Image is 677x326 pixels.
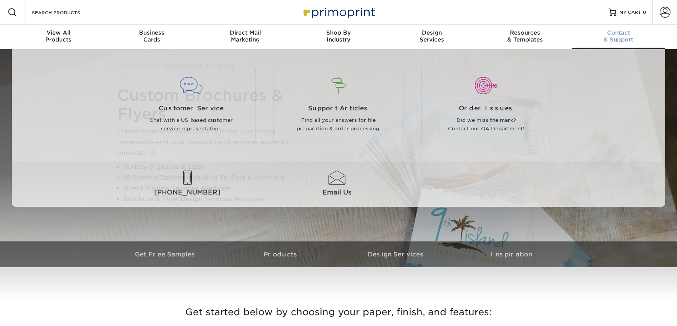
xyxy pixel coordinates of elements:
div: Services [385,29,478,43]
span: Business [105,29,199,36]
span: Support Articles [280,104,397,113]
span: Resources [478,29,572,36]
a: Contact& Support [572,25,665,49]
a: BusinessCards [105,25,199,49]
input: SEARCH PRODUCTS..... [31,8,106,17]
span: MY CART [619,9,641,16]
a: Direct MailMarketing [199,25,292,49]
span: Customer Service [132,104,250,113]
span: 0 [643,10,646,15]
span: Order Issues [427,104,545,113]
span: Email Us [264,188,410,197]
span: Shop By [292,29,385,36]
a: Order Issues Did we miss the mark? Contact our QA Department! [418,68,554,143]
span: Contact [572,29,665,36]
div: Marketing [199,29,292,43]
a: Email Us [264,171,410,198]
a: Customer Service Chat with a US-based customer service representative. [123,68,259,143]
span: Design [385,29,478,36]
p: Chat with a US-based customer service representative. [132,116,250,133]
a: View AllProducts [12,25,105,49]
div: & Support [572,29,665,43]
span: View All [12,29,105,36]
p: Did we miss the mark? Contact our QA Department! [427,116,545,133]
div: Products [12,29,105,43]
p: Find all your answers for file preparation & order processing. [280,116,397,133]
span: [PHONE_NUMBER] [114,188,261,197]
a: [PHONE_NUMBER] [114,171,261,198]
a: Shop ByIndustry [292,25,385,49]
a: Resources& Templates [478,25,572,49]
span: Direct Mail [199,29,292,36]
div: Cards [105,29,199,43]
img: Primoprint [300,4,377,20]
div: Industry [292,29,385,43]
div: & Templates [478,29,572,43]
a: DesignServices [385,25,478,49]
a: Support Articles Find all your answers for file preparation & order processing. [270,68,407,143]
